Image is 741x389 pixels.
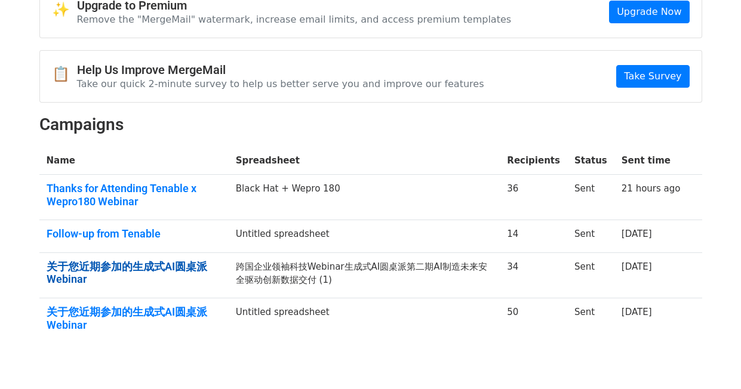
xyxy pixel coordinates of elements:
[47,227,222,240] a: Follow-up from Tenable
[47,182,222,208] a: Thanks for Attending Tenable x Wepro180 Webinar
[77,78,484,90] p: Take our quick 2-minute survey to help us better serve you and improve our features
[77,63,484,77] h4: Help Us Improve MergeMail
[500,175,567,220] td: 36
[622,229,652,239] a: [DATE]
[229,298,500,344] td: Untitled spreadsheet
[52,1,77,18] span: ✨
[567,298,614,344] td: Sent
[614,147,688,175] th: Sent time
[52,66,77,83] span: 📋
[229,147,500,175] th: Spreadsheet
[39,147,229,175] th: Name
[622,261,652,272] a: [DATE]
[229,175,500,220] td: Black Hat + Wepro 180
[77,13,512,26] p: Remove the "MergeMail" watermark, increase email limits, and access premium templates
[47,305,222,331] a: 关于您近期参加的生成式AI圆桌派Webinar
[567,252,614,298] td: Sent
[500,220,567,253] td: 14
[616,65,689,88] a: Take Survey
[681,332,741,389] div: 聊天小组件
[39,115,702,135] h2: Campaigns
[47,260,222,286] a: 关于您近期参加的生成式AI圆桌派Webinar
[609,1,689,23] a: Upgrade Now
[567,147,614,175] th: Status
[229,252,500,298] td: 跨国企业领袖科技Webinar生成式AI圆桌派第二期AI制造未来安全驱动创新数据交付 (1)
[622,183,681,194] a: 21 hours ago
[500,147,567,175] th: Recipients
[622,307,652,317] a: [DATE]
[500,252,567,298] td: 34
[229,220,500,253] td: Untitled spreadsheet
[681,332,741,389] iframe: Chat Widget
[500,298,567,344] td: 50
[567,175,614,220] td: Sent
[567,220,614,253] td: Sent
